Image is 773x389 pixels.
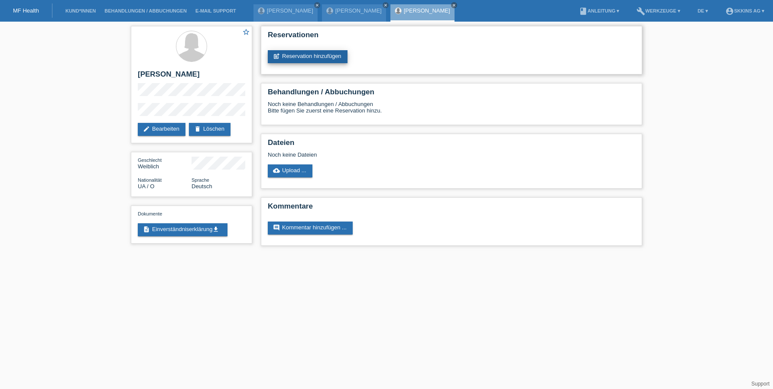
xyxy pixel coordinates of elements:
a: DE ▾ [693,8,712,13]
a: deleteLöschen [189,123,231,136]
i: close [383,3,388,7]
a: commentKommentar hinzufügen ... [268,222,353,235]
a: post_addReservation hinzufügen [268,50,348,63]
a: close [383,2,389,8]
h2: Dateien [268,138,635,151]
h2: [PERSON_NAME] [138,70,245,83]
a: close [314,2,320,8]
a: Kund*innen [61,8,100,13]
span: Sprache [192,177,209,183]
i: star_border [242,28,250,36]
a: close [451,2,457,8]
a: editBearbeiten [138,123,185,136]
i: book [579,7,588,16]
a: [PERSON_NAME] [404,7,450,14]
a: bookAnleitung ▾ [575,8,624,13]
div: Noch keine Dateien [268,151,533,158]
i: description [143,226,150,233]
h2: Kommentare [268,202,635,215]
div: Weiblich [138,157,192,170]
a: Behandlungen / Abbuchungen [100,8,191,13]
i: account_circle [725,7,734,16]
span: Geschlecht [138,158,162,163]
a: descriptionEinverständniserklärungget_app [138,223,227,236]
a: star_border [242,28,250,37]
a: account_circleSKKINS AG ▾ [721,8,769,13]
i: edit [143,125,150,132]
a: Support [751,381,770,387]
i: close [315,3,319,7]
div: Noch keine Behandlungen / Abbuchungen Bitte fügen Sie zuerst eine Reservation hinzu. [268,101,635,120]
span: Nationalität [138,177,162,183]
i: build [637,7,645,16]
h2: Reservationen [268,31,635,44]
i: get_app [212,226,219,233]
a: [PERSON_NAME] [335,7,382,14]
a: cloud_uploadUpload ... [268,164,312,177]
i: delete [194,125,201,132]
i: cloud_upload [273,167,280,174]
i: comment [273,224,280,231]
i: post_add [273,53,280,60]
i: close [452,3,456,7]
a: E-Mail Support [191,8,240,13]
a: MF Health [13,7,39,14]
span: Dokumente [138,211,162,216]
span: Deutsch [192,183,212,190]
a: buildWerkzeuge ▾ [632,8,685,13]
h2: Behandlungen / Abbuchungen [268,88,635,101]
span: Ukraine / O / 14.03.2022 [138,183,154,190]
a: [PERSON_NAME] [267,7,313,14]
